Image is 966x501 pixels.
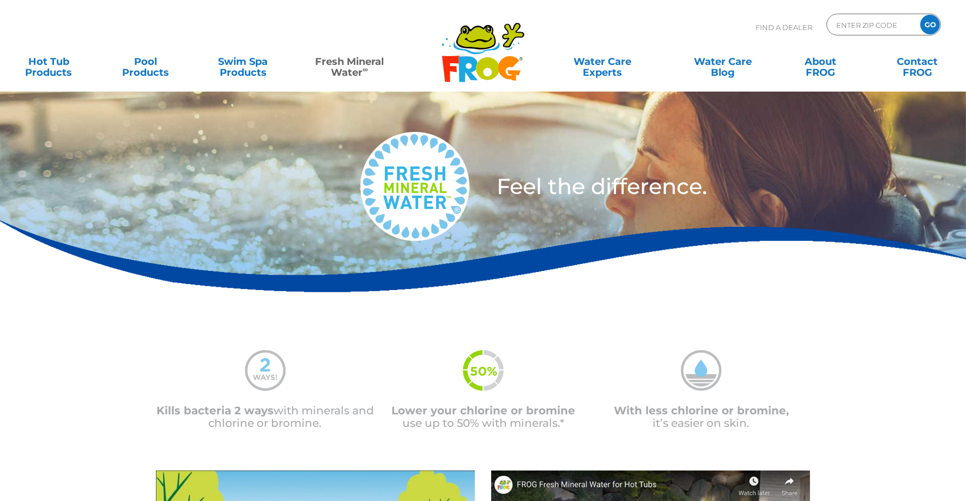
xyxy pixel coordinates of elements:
img: mineral-water-2-ways [245,350,286,391]
span: With less chlorine or bromine, [614,404,789,417]
span: Kills bacteria 2 ways [156,404,274,417]
a: AboutFROG [782,51,858,73]
a: Water CareExperts [541,51,663,73]
p: Find A Dealer [756,14,812,41]
a: Fresh MineralWater∞ [302,51,396,73]
a: PoolProducts [108,51,184,73]
input: GO [920,15,940,34]
sup: ∞ [363,65,368,74]
a: Swim SpaProducts [205,51,281,73]
p: it’s easier on skin. [592,405,810,430]
img: fmw-50percent-icon [463,350,504,391]
img: mineral-water-less-chlorine [681,350,722,391]
h3: Feel the difference. [497,176,885,197]
a: Water CareBlog [685,51,761,73]
span: Lower your chlorine or bromine [391,404,575,417]
input: Zip Code Form [835,17,909,33]
a: Hot TubProducts [11,51,87,73]
p: with minerals and chlorine or bromine. [156,405,374,430]
p: use up to 50% with minerals.* [374,405,592,430]
img: fresh-mineral-water-logo-medium [360,132,469,241]
a: ContactFROG [879,51,955,73]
